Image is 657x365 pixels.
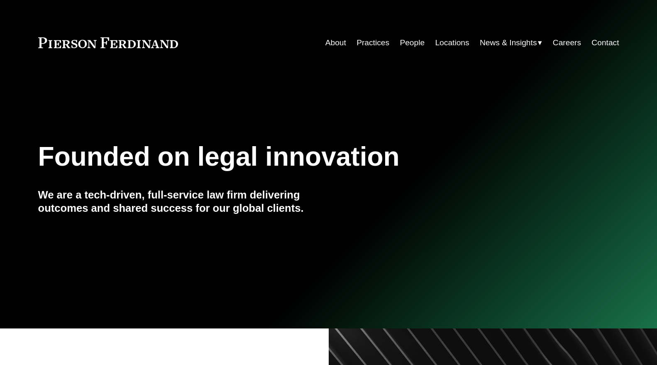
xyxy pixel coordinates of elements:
[400,35,425,51] a: People
[38,142,523,172] h1: Founded on legal innovation
[480,35,542,51] a: folder dropdown
[553,35,581,51] a: Careers
[591,35,619,51] a: Contact
[357,35,389,51] a: Practices
[38,188,329,215] h4: We are a tech-driven, full-service law firm delivering outcomes and shared success for our global...
[480,36,537,50] span: News & Insights
[325,35,346,51] a: About
[435,35,469,51] a: Locations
